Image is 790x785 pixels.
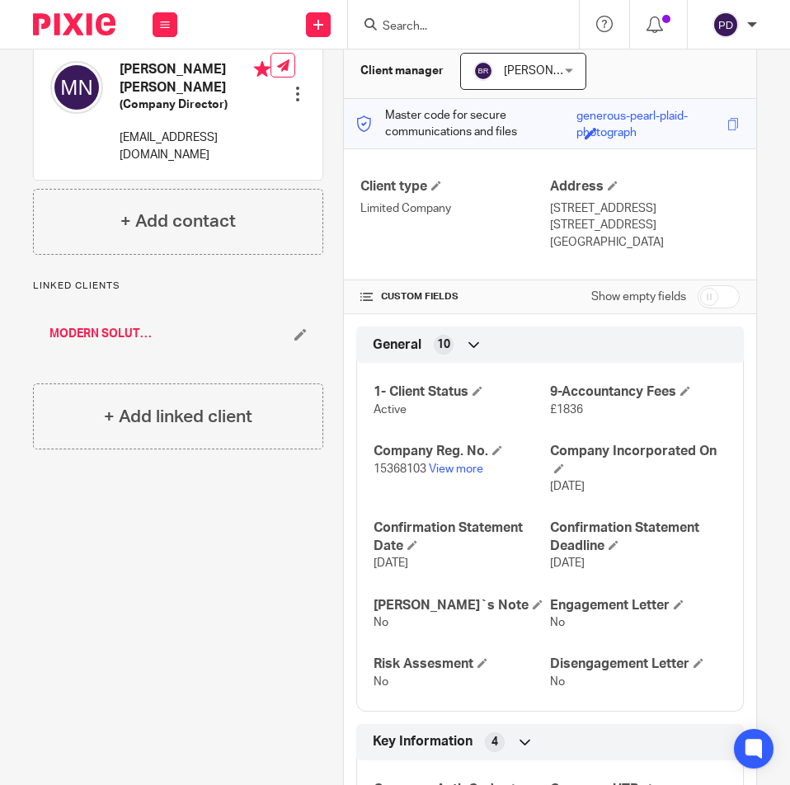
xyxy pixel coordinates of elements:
p: [STREET_ADDRESS] [550,200,740,217]
img: svg%3E [712,12,739,38]
h4: CUSTOM FIELDS [360,290,550,303]
h4: Engagement Letter [550,597,727,614]
h4: Company Reg. No. [374,443,550,460]
span: [DATE] [374,557,408,569]
a: MODERN SOLUTIONS LTD [49,326,153,342]
i: Primary [254,61,270,78]
h4: Company Incorporated On [550,443,727,478]
h5: (Company Director) [120,96,270,113]
h4: Client type [360,178,550,195]
h4: 1- Client Status [374,383,550,401]
p: [GEOGRAPHIC_DATA] [550,234,740,251]
div: generous-pearl-plaid-photograph [576,108,723,127]
h4: Address [550,178,740,195]
span: General [373,336,421,354]
img: svg%3E [473,61,493,81]
span: No [550,676,565,688]
span: 10 [437,336,450,353]
p: Limited Company [360,200,550,217]
img: svg%3E [50,61,103,114]
span: [PERSON_NAME] [504,65,595,77]
h3: Client manager [360,63,444,79]
span: No [374,617,388,628]
h4: 9-Accountancy Fees [550,383,727,401]
label: Show empty fields [591,289,686,305]
span: 4 [491,734,498,750]
img: Pixie [33,13,115,35]
h4: Risk Assesment [374,656,550,673]
span: No [374,676,388,688]
p: Linked clients [33,280,323,293]
span: 15368103 [374,463,426,475]
span: Key Information [373,733,473,750]
h4: Confirmation Statement Deadline [550,519,727,555]
h4: Confirmation Statement Date [374,519,550,555]
input: Search [381,20,529,35]
h4: Disengagement Letter [550,656,727,673]
span: No [550,617,565,628]
span: £1836 [550,404,583,416]
a: View more [429,463,483,475]
h4: + Add contact [120,209,236,234]
h4: [PERSON_NAME]`s Note [374,597,550,614]
h4: [PERSON_NAME] [PERSON_NAME] [120,61,270,96]
p: [EMAIL_ADDRESS][DOMAIN_NAME] [120,129,270,163]
span: [DATE] [550,557,585,569]
h4: + Add linked client [104,404,252,430]
p: Master code for secure communications and files [356,107,576,141]
span: [DATE] [550,481,585,492]
p: [STREET_ADDRESS] [550,217,740,233]
span: Active [374,404,407,416]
